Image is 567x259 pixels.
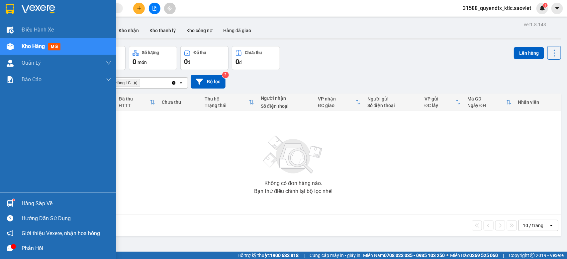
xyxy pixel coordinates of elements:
[551,3,563,14] button: caret-down
[22,75,42,84] span: Báo cáo
[254,189,332,194] div: Bạn thử điều chỉnh lại bộ lọc nhé!
[232,46,280,70] button: Chưa thu0đ
[48,43,60,50] span: mới
[237,252,299,259] span: Hỗ trợ kỹ thuật:
[467,96,506,101] div: Mã GD
[205,96,249,101] div: Thu hộ
[149,3,160,14] button: file-add
[194,50,206,55] div: Đã thu
[144,23,181,38] button: Kho thanh lý
[367,103,418,108] div: Số điện thoại
[503,252,504,259] span: |
[264,181,322,186] div: Không có đơn hàng nào.
[181,23,218,38] button: Kho công nợ
[457,4,536,12] span: 31588_quyendtx_ktlc.saoviet
[6,4,14,14] img: logo-vxr
[22,199,111,209] div: Hàng sắp về
[239,60,242,65] span: đ
[13,199,15,201] sup: 1
[106,60,111,66] span: down
[467,103,506,108] div: Ngày ĐH
[142,80,142,86] input: Selected VP Hàng LC.
[138,60,147,65] span: món
[304,252,305,259] span: |
[152,6,157,11] span: file-add
[22,214,111,224] div: Hướng dẫn sử dụng
[425,103,455,108] div: ĐC lấy
[22,43,45,49] span: Kho hàng
[539,5,545,11] img: icon-new-feature
[318,103,355,108] div: ĐC giao
[218,23,256,38] button: Hàng đã giao
[554,5,560,11] span: caret-down
[119,103,150,108] div: HTTT
[137,6,142,11] span: plus
[205,103,249,108] div: Trạng thái
[142,50,159,55] div: Số lượng
[7,43,14,50] img: warehouse-icon
[116,94,158,111] th: Toggle SortBy
[7,245,13,251] span: message
[180,46,229,70] button: Đã thu0đ
[446,254,448,257] span: ⚪️
[530,253,535,258] span: copyright
[469,253,498,258] strong: 0369 525 060
[245,50,262,55] div: Chưa thu
[113,23,144,38] button: Kho nhận
[106,77,111,82] span: down
[22,26,54,34] span: Điều hành xe
[222,72,229,78] sup: 3
[544,3,546,8] span: 1
[318,96,355,101] div: VP nhận
[178,80,184,86] svg: open
[119,96,150,101] div: Đã thu
[524,21,546,28] div: ver 1.8.143
[129,46,177,70] button: Số lượng0món
[133,58,136,66] span: 0
[270,253,299,258] strong: 1900 633 818
[421,94,464,111] th: Toggle SortBy
[450,252,498,259] span: Miền Bắc
[236,58,239,66] span: 0
[188,60,190,65] span: đ
[22,229,100,237] span: Giới thiệu Vexere, nhận hoa hồng
[384,253,445,258] strong: 0708 023 035 - 0935 103 250
[260,132,327,178] img: svg+xml;base64,PHN2ZyBjbGFzcz0ibGlzdC1wbHVnX19zdmciIHhtbG5zPSJodHRwOi8vd3d3LnczLm9yZy8yMDAwL3N2Zy...
[162,99,198,105] div: Chưa thu
[261,96,311,101] div: Người nhận
[133,81,137,85] svg: Delete
[310,252,361,259] span: Cung cấp máy in - giấy in:
[367,96,418,101] div: Người gửi
[184,58,188,66] span: 0
[7,27,14,33] img: warehouse-icon
[22,243,111,253] div: Phản hồi
[133,3,145,14] button: plus
[549,223,554,228] svg: open
[7,76,14,83] img: solution-icon
[105,79,140,87] span: VP Hàng LC, close by backspace
[7,230,13,236] span: notification
[201,94,257,111] th: Toggle SortBy
[523,222,543,229] div: 10 / trang
[464,94,515,111] th: Toggle SortBy
[7,200,14,207] img: warehouse-icon
[164,3,176,14] button: aim
[425,96,455,101] div: VP gửi
[7,215,13,222] span: question-circle
[171,80,176,86] svg: Clear all
[191,75,226,89] button: Bộ lọc
[108,80,131,86] span: VP Hàng LC
[7,60,14,67] img: warehouse-icon
[22,59,41,67] span: Quản Lý
[167,6,172,11] span: aim
[543,3,548,8] sup: 1
[261,103,311,109] div: Số điện thoại
[363,252,445,259] span: Miền Nam
[315,94,364,111] th: Toggle SortBy
[518,99,558,105] div: Nhân viên
[514,47,544,59] button: Lên hàng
